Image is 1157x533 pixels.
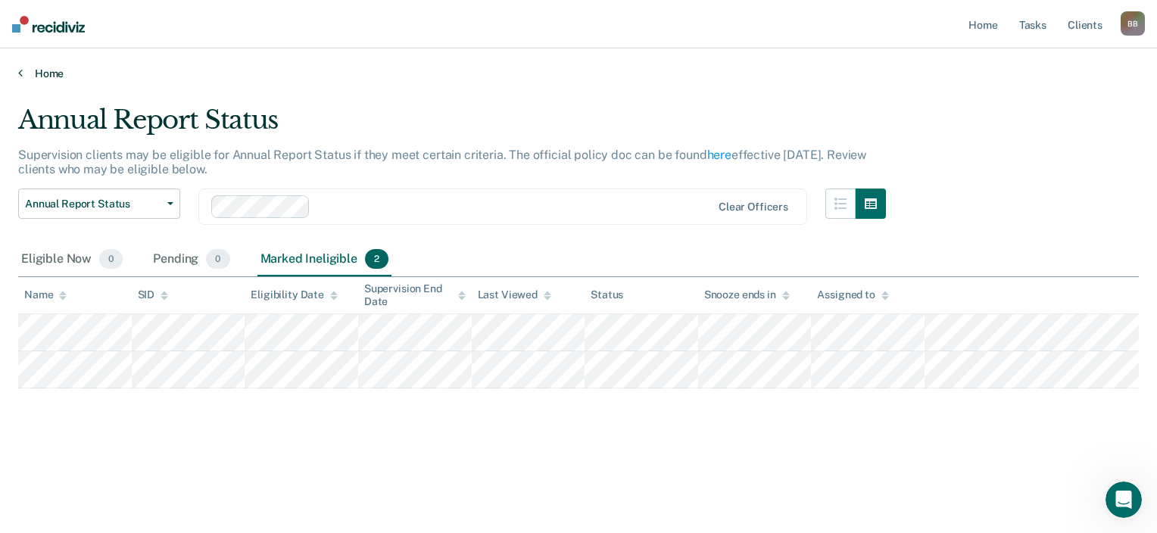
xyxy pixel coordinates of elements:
[707,148,731,162] a: here
[364,282,466,308] div: Supervision End Date
[18,148,866,176] p: Supervision clients may be eligible for Annual Report Status if they meet certain criteria. The o...
[99,249,123,269] span: 0
[25,198,161,210] span: Annual Report Status
[150,243,232,276] div: Pending0
[24,288,67,301] div: Name
[251,288,338,301] div: Eligibility Date
[704,288,790,301] div: Snooze ends in
[1121,11,1145,36] div: B B
[138,288,169,301] div: SID
[1121,11,1145,36] button: BB
[18,104,886,148] div: Annual Report Status
[817,288,888,301] div: Assigned to
[591,288,623,301] div: Status
[12,16,85,33] img: Recidiviz
[719,201,788,214] div: Clear officers
[365,249,388,269] span: 2
[1106,482,1142,518] iframe: Intercom live chat
[18,243,126,276] div: Eligible Now0
[478,288,551,301] div: Last Viewed
[18,67,1139,80] a: Home
[206,249,229,269] span: 0
[18,189,180,219] button: Annual Report Status
[257,243,392,276] div: Marked Ineligible2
